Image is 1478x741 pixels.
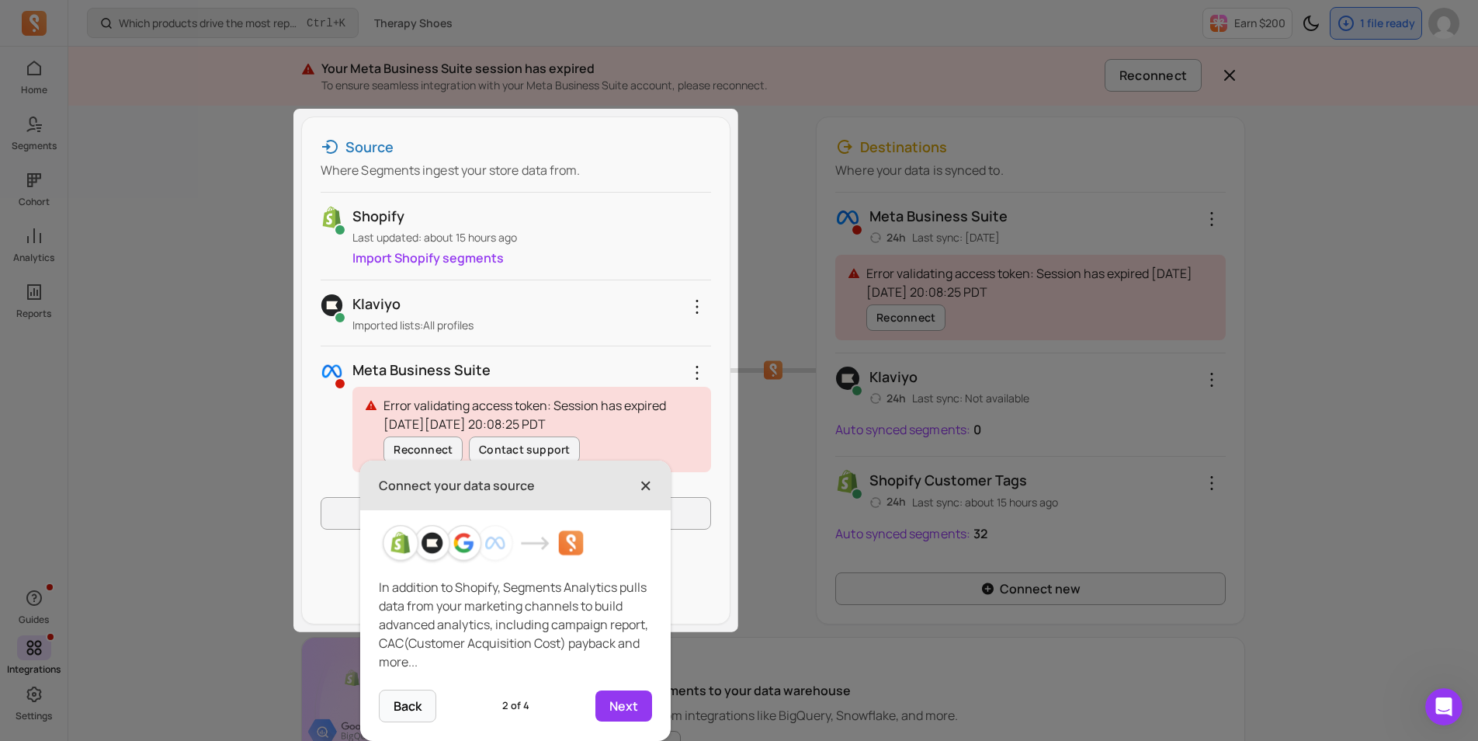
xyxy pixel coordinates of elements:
[502,698,529,713] span: 2 of 4
[640,473,652,498] button: Close Tour
[595,691,652,722] button: Next
[1425,688,1462,725] iframe: Intercom live chat
[640,468,652,503] span: ×
[379,690,436,722] button: Back
[379,476,535,495] h3: Connect your data source
[379,523,652,565] img: brand logos
[379,578,652,671] p: In addition to Shopify, Segments Analytics pulls data from your marketing channels to build advan...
